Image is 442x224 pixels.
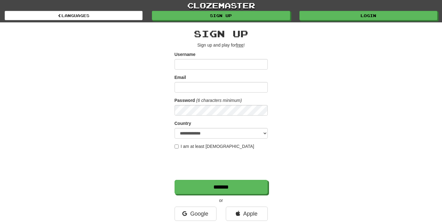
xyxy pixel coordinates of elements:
em: (6 characters minimum) [196,98,242,103]
a: Apple [226,207,268,221]
input: I am at least [DEMOGRAPHIC_DATA] [175,144,179,149]
a: Login [299,11,437,20]
label: Email [175,74,186,80]
p: or [175,197,268,203]
label: Country [175,120,191,126]
label: Password [175,97,195,103]
a: Sign up [152,11,290,20]
label: Username [175,51,196,57]
a: Google [175,207,216,221]
label: I am at least [DEMOGRAPHIC_DATA] [175,143,254,149]
iframe: reCAPTCHA [175,153,269,177]
a: Languages [5,11,143,20]
p: Sign up and play for ! [175,42,268,48]
h2: Sign up [175,29,268,39]
u: free [236,43,244,48]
